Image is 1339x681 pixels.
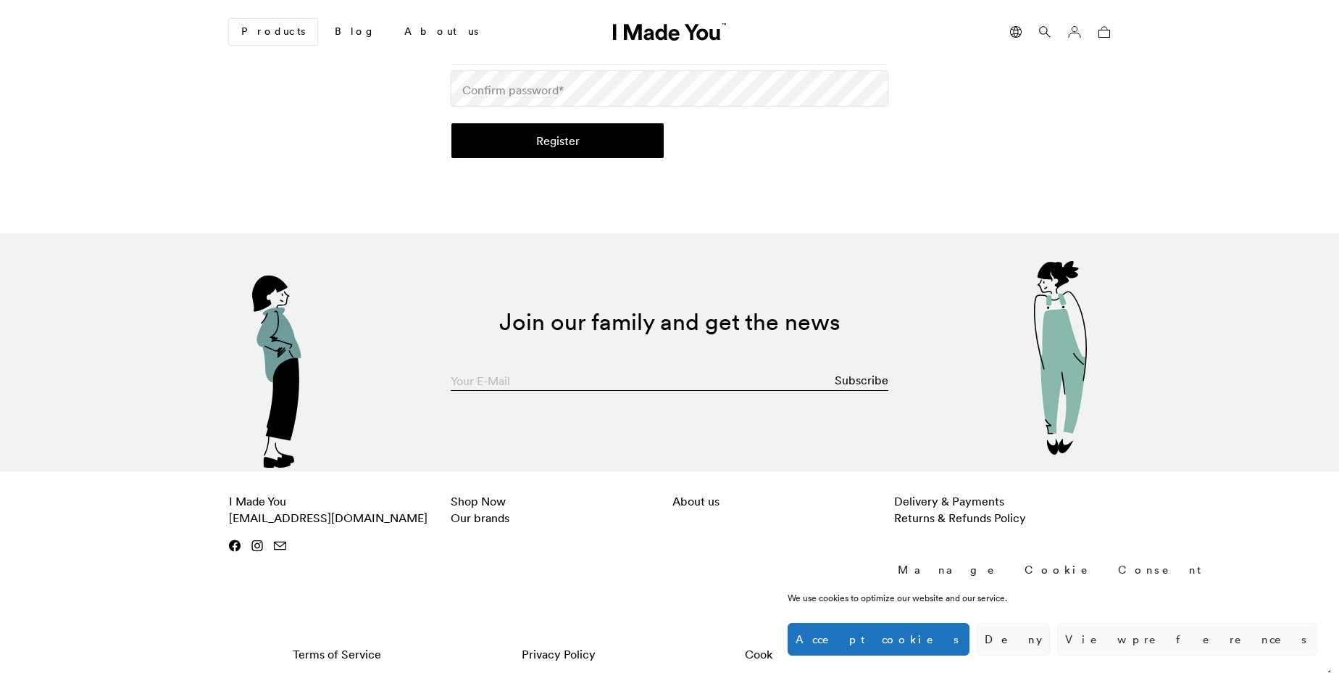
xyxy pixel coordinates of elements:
p: I Made You [229,493,445,527]
a: Products [229,19,317,45]
a: [EMAIL_ADDRESS][DOMAIN_NAME] [229,511,427,525]
a: Shop Now [451,494,506,508]
button: Register [451,123,664,158]
a: Privacy Policy [451,639,667,669]
button: View preferences [1057,623,1317,656]
a: Our brands [451,511,509,525]
button: Subscribe [835,366,888,395]
button: Deny [977,623,1050,656]
a: Terms of Service [229,639,445,669]
div: We use cookies to optimize our website and our service. [788,592,1102,605]
button: Accept cookies [788,623,969,656]
a: Blog [323,20,387,44]
h2: Join our family and get the news [271,308,1068,336]
a: About us [672,494,719,508]
a: Delivery & Payments [894,494,1004,508]
a: Returns & Refunds Policy [894,511,1026,525]
a: About us [393,20,490,44]
a: Cookie Policy [672,639,888,669]
div: Manage Cookie Consent [898,562,1208,577]
label: Confirm password [462,81,564,99]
